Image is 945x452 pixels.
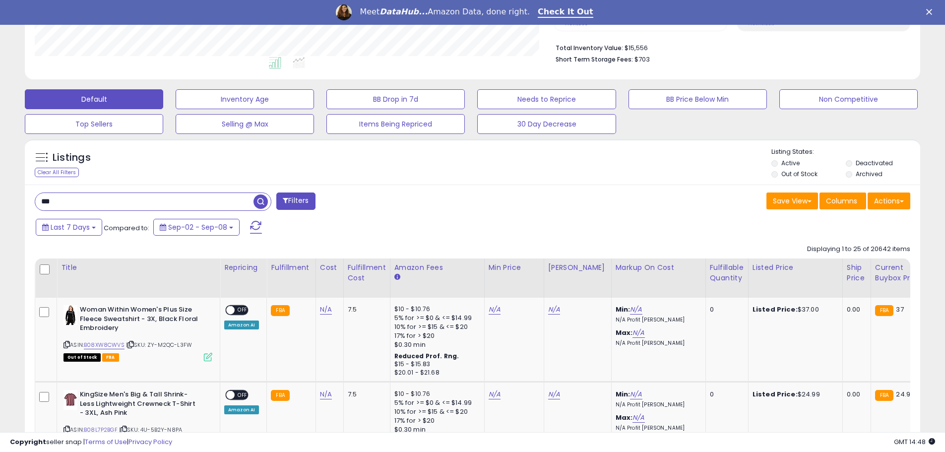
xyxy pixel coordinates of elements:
[779,89,918,109] button: Non Competitive
[126,341,192,349] span: | SKU: ZY-M2QC-L3FW
[548,262,607,273] div: [PERSON_NAME]
[320,389,332,399] a: N/A
[128,437,172,447] a: Privacy Policy
[336,4,352,20] img: Profile image for Georgie
[489,262,540,273] div: Min Price
[348,390,382,399] div: 7.5
[710,390,741,399] div: 0
[819,193,866,209] button: Columns
[548,305,560,315] a: N/A
[153,219,240,236] button: Sep-02 - Sep-08
[926,9,936,15] div: Close
[634,55,650,64] span: $703
[616,328,633,337] b: Max:
[538,7,593,18] a: Check It Out
[896,305,903,314] span: 37
[63,305,212,360] div: ASIN:
[176,89,314,109] button: Inventory Age
[348,305,382,314] div: 7.5
[360,7,530,17] div: Meet Amazon Data, done right.
[320,262,339,273] div: Cost
[632,413,644,423] a: N/A
[36,219,102,236] button: Last 7 Days
[84,341,125,349] a: B08XW8CWVS
[556,55,633,64] b: Short Term Storage Fees:
[63,353,101,362] span: All listings that are currently out of stock and unavailable for purchase on Amazon
[10,437,46,447] strong: Copyright
[326,114,465,134] button: Items Being Repriced
[616,413,633,422] b: Max:
[826,196,857,206] span: Columns
[753,305,798,314] b: Listed Price:
[394,323,477,331] div: 10% for >= $15 & <= $20
[394,416,477,425] div: 17% for > $20
[753,262,838,273] div: Listed Price
[35,168,79,177] div: Clear All Filters
[632,328,644,338] a: N/A
[847,305,863,314] div: 0.00
[224,262,262,273] div: Repricing
[379,7,428,16] i: DataHub...
[10,438,172,447] div: seller snap | |
[394,398,477,407] div: 5% for >= $0 & <= $14.99
[556,44,623,52] b: Total Inventory Value:
[477,114,616,134] button: 30 Day Decrease
[25,114,163,134] button: Top Sellers
[868,193,910,209] button: Actions
[616,317,698,323] p: N/A Profit [PERSON_NAME]
[710,305,741,314] div: 0
[753,390,835,399] div: $24.99
[320,305,332,315] a: N/A
[856,170,882,178] label: Archived
[394,314,477,323] div: 5% for >= $0 & <= $14.99
[847,390,863,399] div: 0.00
[477,89,616,109] button: Needs to Reprice
[224,321,259,329] div: Amazon AI
[616,401,698,408] p: N/A Profit [PERSON_NAME]
[556,41,903,53] li: $15,556
[616,340,698,347] p: N/A Profit [PERSON_NAME]
[489,305,501,315] a: N/A
[611,258,705,298] th: The percentage added to the cost of goods (COGS) that forms the calculator for Min & Max prices.
[766,193,818,209] button: Save View
[176,114,314,134] button: Selling @ Max
[894,437,935,447] span: 2025-09-16 14:48 GMT
[847,262,867,283] div: Ship Price
[80,305,200,335] b: Woman Within Women's Plus Size Fleece Sweatshirt - 3X, Black Floral Embroidery
[616,262,701,273] div: Markup on Cost
[394,273,400,282] small: Amazon Fees.
[710,262,744,283] div: Fulfillable Quantity
[51,222,90,232] span: Last 7 Days
[807,245,910,254] div: Displaying 1 to 25 of 20642 items
[104,223,149,233] span: Compared to:
[629,89,767,109] button: BB Price Below Min
[25,89,163,109] button: Default
[394,390,477,398] div: $10 - $10.76
[489,389,501,399] a: N/A
[102,353,119,362] span: FBA
[53,151,91,165] h5: Listings
[753,389,798,399] b: Listed Price:
[394,369,477,377] div: $20.01 - $21.68
[394,262,480,273] div: Amazon Fees
[63,390,77,410] img: 31WEtnO+sSL._SL40_.jpg
[394,407,477,416] div: 10% for >= $15 & <= $20
[548,389,560,399] a: N/A
[781,159,800,167] label: Active
[771,147,920,157] p: Listing States:
[753,305,835,314] div: $37.00
[781,170,818,178] label: Out of Stock
[235,306,251,315] span: OFF
[394,340,477,349] div: $0.30 min
[168,222,227,232] span: Sep-02 - Sep-08
[394,305,477,314] div: $10 - $10.76
[896,389,914,399] span: 24.99
[271,390,289,401] small: FBA
[326,89,465,109] button: BB Drop in 7d
[85,437,127,447] a: Terms of Use
[875,262,926,283] div: Current Buybox Price
[235,391,251,399] span: OFF
[348,262,386,283] div: Fulfillment Cost
[276,193,315,210] button: Filters
[394,360,477,369] div: $15 - $15.83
